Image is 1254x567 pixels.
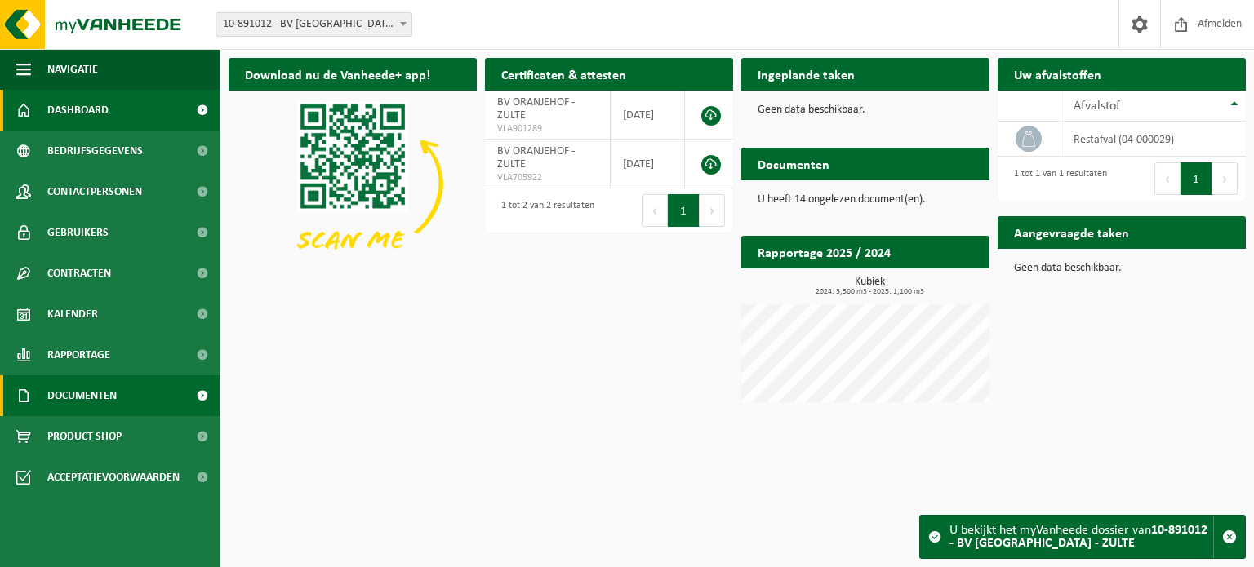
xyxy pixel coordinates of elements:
span: 10-891012 - BV ORANJEHOF - ZULTE [216,13,411,36]
span: Rapportage [47,334,110,375]
td: restafval (04-000029) [1061,122,1246,157]
h2: Ingeplande taken [741,58,871,90]
a: Bekijk rapportage [868,268,988,300]
span: Product Shop [47,416,122,457]
h2: Documenten [741,148,846,179]
p: Geen data beschikbaar. [758,104,973,116]
span: Navigatie [47,49,98,90]
span: Bedrijfsgegevens [47,131,143,171]
h2: Rapportage 2025 / 2024 [741,236,907,268]
div: U bekijkt het myVanheede dossier van [949,516,1213,558]
span: Afvalstof [1074,100,1120,113]
td: [DATE] [611,91,685,140]
span: Gebruikers [47,212,109,253]
span: Dashboard [47,90,109,131]
h2: Certificaten & attesten [485,58,643,90]
h2: Download nu de Vanheede+ app! [229,58,447,90]
button: 1 [1181,162,1212,195]
span: BV ORANJEHOF - ZULTE [497,96,575,122]
span: BV ORANJEHOF - ZULTE [497,145,575,171]
span: Contracten [47,253,111,294]
span: Documenten [47,375,117,416]
span: VLA705922 [497,171,598,184]
img: Download de VHEPlus App [229,91,477,277]
h2: Aangevraagde taken [998,216,1145,248]
button: Previous [642,194,668,227]
p: U heeft 14 ongelezen document(en). [758,194,973,206]
strong: 10-891012 - BV [GEOGRAPHIC_DATA] - ZULTE [949,524,1207,550]
button: 1 [668,194,700,227]
button: Next [1212,162,1238,195]
h3: Kubiek [749,277,989,296]
button: Next [700,194,725,227]
span: 2024: 3,300 m3 - 2025: 1,100 m3 [749,288,989,296]
span: VLA901289 [497,122,598,135]
div: 1 tot 1 van 1 resultaten [1006,161,1107,197]
p: Geen data beschikbaar. [1014,263,1230,274]
span: Kalender [47,294,98,334]
h2: Uw afvalstoffen [998,58,1118,90]
td: [DATE] [611,140,685,188]
div: 1 tot 2 van 2 resultaten [493,193,594,228]
span: 10-891012 - BV ORANJEHOF - ZULTE [216,12,412,37]
span: Acceptatievoorwaarden [47,457,180,498]
span: Contactpersonen [47,171,142,212]
button: Previous [1154,162,1181,195]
